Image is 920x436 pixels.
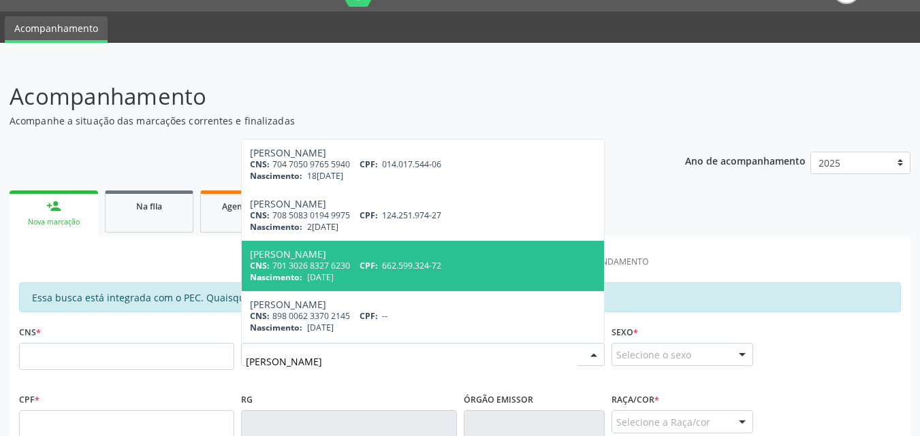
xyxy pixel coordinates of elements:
[616,348,691,362] span: Selecione o sexo
[250,158,270,170] span: CNS:
[250,322,302,333] span: Nascimento:
[307,271,334,283] span: [DATE]
[464,389,533,410] label: Órgão emissor
[222,201,267,212] span: Agendados
[250,271,302,283] span: Nascimento:
[250,299,596,310] div: [PERSON_NAME]
[250,260,270,271] span: CNS:
[250,221,302,233] span: Nascimento:
[382,158,441,170] span: 014.017.544-06
[250,158,596,170] div: 704 7050 9765 5940
[382,310,387,322] span: --
[250,199,596,209] div: [PERSON_NAME]
[307,322,334,333] span: [DATE]
[250,209,596,221] div: 708 5083 0194 9975
[250,260,596,271] div: 701 3026 8327 6230
[19,282,901,312] div: Essa busca está integrada com o PEC. Quaisquer inconsistências nas informações devem ser corrigid...
[250,148,596,158] div: [PERSON_NAME]
[46,199,61,214] div: person_add
[616,415,710,429] span: Selecione a Raça/cor
[685,152,806,169] p: Ano de acompanhamento
[307,170,343,182] span: 18[DATE]
[250,209,270,221] span: CNS:
[10,114,640,128] p: Acompanhe a situação das marcações correntes e finalizadas
[382,260,441,271] span: 662.599.324-72
[241,389,253,410] label: RG
[360,158,378,170] span: CPF:
[5,16,108,43] a: Acompanhamento
[360,209,378,221] span: CPF:
[360,260,378,271] span: CPF:
[360,310,378,322] span: CPF:
[136,201,162,212] span: Na fila
[250,310,270,322] span: CNS:
[612,322,638,343] label: Sexo
[246,348,577,375] input: Busque pelo nome (ou informe CNS ou CPF ao lado)
[612,389,659,410] label: Raça/cor
[382,209,441,221] span: 124.251.974-27
[307,221,338,233] span: 2[DATE]
[250,170,302,182] span: Nascimento:
[19,217,89,227] div: Nova marcação
[250,310,596,322] div: 898 0062 3370 2145
[19,322,41,343] label: CNS
[10,80,640,114] p: Acompanhamento
[250,249,596,260] div: [PERSON_NAME]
